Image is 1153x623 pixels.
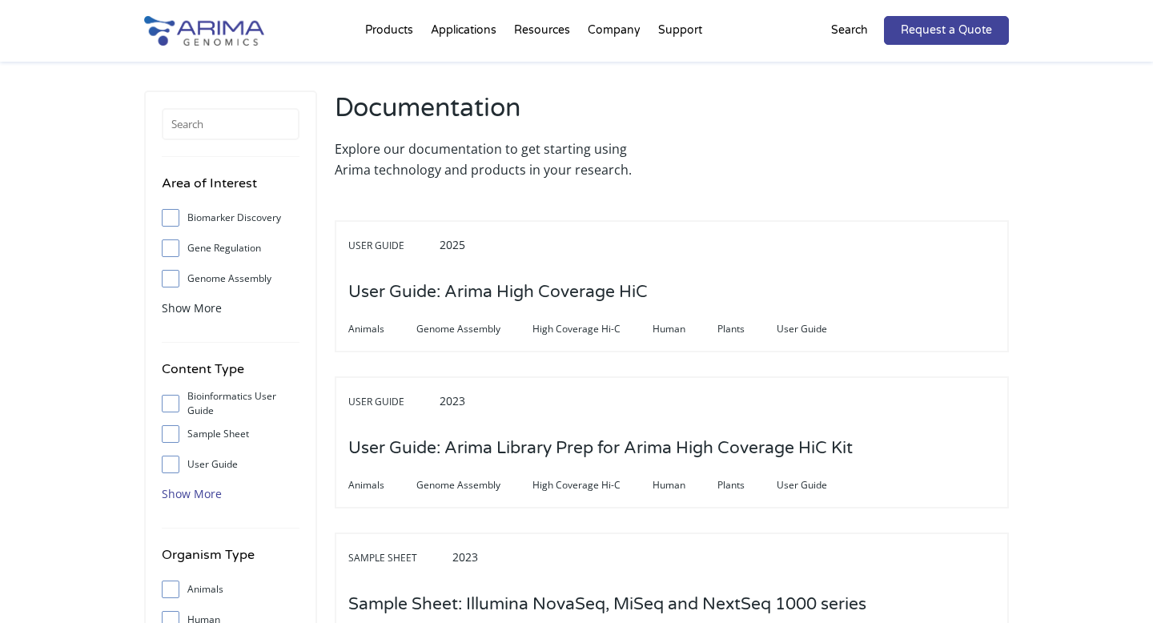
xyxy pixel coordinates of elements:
a: Sample Sheet: Illumina NovaSeq, MiSeq and NextSeq 1000 series [348,596,866,613]
h3: User Guide: Arima Library Prep for Arima High Coverage HiC Kit [348,424,853,473]
span: 2023 [440,393,465,408]
span: Human [653,320,717,339]
label: Animals [162,577,299,601]
span: 2023 [452,549,478,565]
h4: Organism Type [162,545,299,577]
label: User Guide [162,452,299,476]
span: Plants [717,320,777,339]
label: Genome Assembly [162,267,299,291]
span: Sample Sheet [348,549,449,568]
span: Genome Assembly [416,320,532,339]
label: Bioinformatics User Guide [162,392,299,416]
span: Show More [162,300,222,316]
span: User Guide [777,320,859,339]
h3: User Guide: Arima High Coverage HiC [348,267,648,317]
input: Search [162,108,299,140]
label: Sample Sheet [162,422,299,446]
h2: Documentation [335,90,664,139]
a: User Guide: Arima High Coverage HiC [348,283,648,301]
label: Biomarker Discovery [162,206,299,230]
h4: Area of Interest [162,173,299,206]
p: Search [831,20,868,41]
img: Arima-Genomics-logo [144,16,264,46]
span: Animals [348,476,416,495]
span: User Guide [348,392,436,412]
span: User Guide [348,236,436,255]
label: Gene Regulation [162,236,299,260]
span: Plants [717,476,777,495]
span: High Coverage Hi-C [532,476,653,495]
p: Explore our documentation to get starting using Arima technology and products in your research. [335,139,664,180]
span: Human [653,476,717,495]
a: Request a Quote [884,16,1009,45]
h4: Content Type [162,359,299,392]
span: Genome Assembly [416,476,532,495]
a: User Guide: Arima Library Prep for Arima High Coverage HiC Kit [348,440,853,457]
span: User Guide [777,476,859,495]
span: 2025 [440,237,465,252]
span: Show More [162,486,222,501]
span: Animals [348,320,416,339]
span: High Coverage Hi-C [532,320,653,339]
